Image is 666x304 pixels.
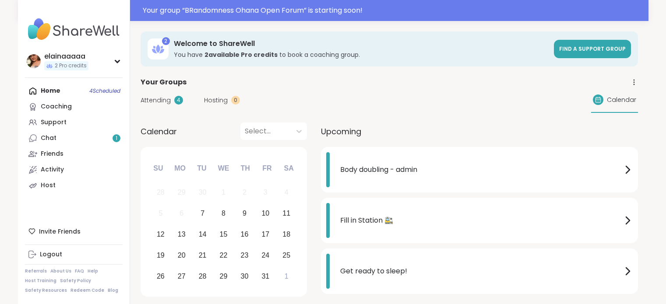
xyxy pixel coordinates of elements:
[214,246,233,265] div: Choose Wednesday, October 22nd, 2025
[321,126,361,137] span: Upcoming
[55,62,87,70] span: 2 Pro credits
[264,186,268,198] div: 3
[41,165,64,174] div: Activity
[214,204,233,223] div: Choose Wednesday, October 8th, 2025
[25,130,123,146] a: Chat1
[554,40,631,58] a: Find a support group
[241,228,249,240] div: 16
[157,186,165,198] div: 28
[277,246,296,265] div: Choose Saturday, October 25th, 2025
[27,54,41,68] img: elainaaaaa
[180,207,183,219] div: 6
[25,14,123,45] img: ShareWell Nav Logo
[25,99,123,115] a: Coaching
[257,159,277,178] div: Fr
[157,249,165,261] div: 19
[285,186,289,198] div: 4
[150,182,297,287] div: month 2025-10
[340,164,622,175] span: Body doubling - admin
[25,247,123,262] a: Logout
[199,270,207,282] div: 28
[261,270,269,282] div: 31
[41,181,56,190] div: Host
[261,207,269,219] div: 10
[277,267,296,286] div: Choose Saturday, November 1st, 2025
[235,246,254,265] div: Choose Thursday, October 23rd, 2025
[214,159,233,178] div: We
[25,178,123,193] a: Host
[178,186,186,198] div: 29
[277,204,296,223] div: Choose Saturday, October 11th, 2025
[152,267,170,286] div: Choose Sunday, October 26th, 2025
[172,267,191,286] div: Choose Monday, October 27th, 2025
[235,204,254,223] div: Choose Thursday, October 9th, 2025
[148,159,168,178] div: Su
[243,186,247,198] div: 2
[141,126,177,137] span: Calendar
[199,186,207,198] div: 30
[282,228,290,240] div: 18
[243,207,247,219] div: 9
[172,183,191,202] div: Not available Monday, September 29th, 2025
[220,228,228,240] div: 15
[235,225,254,244] div: Choose Thursday, October 16th, 2025
[178,270,186,282] div: 27
[236,159,255,178] div: Th
[178,249,186,261] div: 20
[204,96,228,105] span: Hosting
[201,207,204,219] div: 7
[277,225,296,244] div: Choose Saturday, October 18th, 2025
[41,134,56,143] div: Chat
[193,225,212,244] div: Choose Tuesday, October 14th, 2025
[222,207,226,219] div: 8
[192,159,211,178] div: Tu
[141,77,187,87] span: Your Groups
[199,228,207,240] div: 14
[285,270,289,282] div: 1
[256,246,275,265] div: Choose Friday, October 24th, 2025
[220,270,228,282] div: 29
[256,204,275,223] div: Choose Friday, October 10th, 2025
[70,287,104,294] a: Redeem Code
[235,183,254,202] div: Not available Thursday, October 2nd, 2025
[25,287,67,294] a: Safety Resources
[261,249,269,261] div: 24
[141,96,171,105] span: Attending
[261,228,269,240] div: 17
[143,5,643,16] div: Your group “ BRandomness Ohana Open Forum ” is starting soon!
[193,267,212,286] div: Choose Tuesday, October 28th, 2025
[559,45,626,52] span: Find a support group
[25,162,123,178] a: Activity
[25,224,123,239] div: Invite Friends
[214,267,233,286] div: Choose Wednesday, October 29th, 2025
[157,228,165,240] div: 12
[75,268,84,274] a: FAQ
[231,96,240,105] div: 0
[174,96,183,105] div: 4
[25,268,47,274] a: Referrals
[174,39,549,49] h3: Welcome to ShareWell
[41,118,67,127] div: Support
[25,146,123,162] a: Friends
[204,50,278,59] b: 2 available Pro credit s
[214,183,233,202] div: Not available Wednesday, October 1st, 2025
[172,246,191,265] div: Choose Monday, October 20th, 2025
[44,52,88,61] div: elainaaaaa
[50,268,71,274] a: About Us
[25,278,56,284] a: Host Training
[340,266,622,276] span: Get ready to sleep!
[152,183,170,202] div: Not available Sunday, September 28th, 2025
[256,183,275,202] div: Not available Friday, October 3rd, 2025
[607,95,636,105] span: Calendar
[277,183,296,202] div: Not available Saturday, October 4th, 2025
[241,249,249,261] div: 23
[199,249,207,261] div: 21
[41,150,63,158] div: Friends
[152,204,170,223] div: Not available Sunday, October 5th, 2025
[162,37,170,45] div: 2
[193,204,212,223] div: Choose Tuesday, October 7th, 2025
[235,267,254,286] div: Choose Thursday, October 30th, 2025
[241,270,249,282] div: 30
[282,249,290,261] div: 25
[60,278,91,284] a: Safety Policy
